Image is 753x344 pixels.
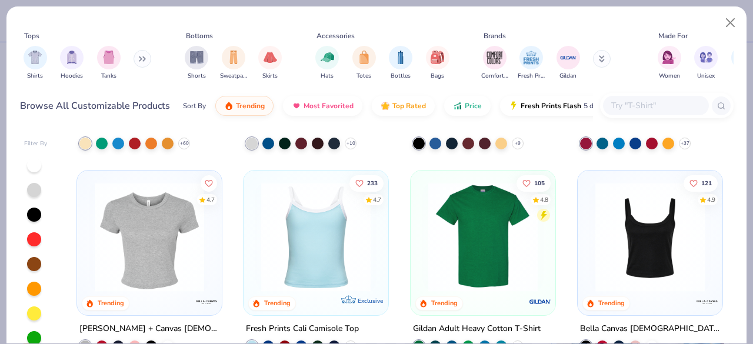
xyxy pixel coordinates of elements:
div: filter for Shorts [185,46,208,81]
span: Fresh Prints [518,72,545,81]
span: 121 [701,180,712,186]
img: Sweatpants Image [227,51,240,64]
span: + 37 [680,140,689,147]
div: Browse All Customizable Products [20,99,170,113]
button: filter button [258,46,282,81]
span: Unisex [697,72,715,81]
img: Skirts Image [264,51,277,64]
span: Top Rated [392,101,426,111]
button: Like [517,175,551,191]
span: Women [659,72,680,81]
button: filter button [220,46,247,81]
div: Gildan Adult Heavy Cotton T-Shirt [413,321,541,336]
div: filter for Bottles [389,46,412,81]
img: Gildan Image [559,49,577,66]
button: filter button [658,46,681,81]
button: filter button [97,46,121,81]
button: filter button [352,46,376,81]
img: Hats Image [321,51,334,64]
img: Bottles Image [394,51,407,64]
div: filter for Hoodies [60,46,84,81]
div: Bella Canvas [DEMOGRAPHIC_DATA]' Micro Ribbed Scoop Tank [580,321,720,336]
div: filter for Gildan [557,46,580,81]
button: filter button [426,46,449,81]
div: 4.7 [374,195,382,204]
img: a25d9891-da96-49f3-a35e-76288174bf3a [255,182,376,292]
div: filter for Tanks [97,46,121,81]
div: filter for Totes [352,46,376,81]
div: filter for Fresh Prints [518,46,545,81]
img: TopRated.gif [381,101,390,111]
button: Trending [215,96,274,116]
span: Hoodies [61,72,83,81]
img: 28425ec1-0436-412d-a053-7d6557a5cd09 [209,182,331,292]
span: + 10 [346,140,355,147]
img: db319196-8705-402d-8b46-62aaa07ed94f [422,182,544,292]
button: filter button [60,46,84,81]
div: Brands [484,31,506,41]
div: filter for Unisex [694,46,718,81]
span: 233 [368,180,378,186]
div: Tops [24,31,39,41]
button: filter button [389,46,412,81]
button: filter button [315,46,339,81]
span: Bags [431,72,444,81]
span: Shorts [188,72,206,81]
div: Made For [658,31,688,41]
span: Comfort Colors [481,72,508,81]
span: Skirts [262,72,278,81]
span: Price [465,101,482,111]
button: Like [684,175,718,191]
button: Price [444,96,491,116]
div: Comfort Colors Adult Heavyweight T-Shirt [79,119,219,133]
div: filter for Hats [315,46,339,81]
button: Most Favorited [283,96,362,116]
span: Sweatpants [220,72,247,81]
img: flash.gif [509,101,518,111]
div: filter for Sweatpants [220,46,247,81]
img: Hoodies Image [65,51,78,64]
button: filter button [481,46,508,81]
div: filter for Shirts [24,46,47,81]
div: [PERSON_NAME] + Canvas [DEMOGRAPHIC_DATA]' Micro Ribbed Baby Tee [79,321,219,336]
img: Women Image [662,51,676,64]
span: Trending [236,101,265,111]
button: Fresh Prints Flash5 day delivery [500,96,636,116]
button: Close [719,12,742,34]
div: Filter By [24,139,48,148]
div: Bottoms [186,31,213,41]
div: 4.7 [206,195,215,204]
div: filter for Women [658,46,681,81]
input: Try "T-Shirt" [610,99,701,112]
div: Fresh Prints Boston Heavyweight Hoodie [413,119,553,133]
img: trending.gif [224,101,234,111]
span: + 9 [515,140,521,147]
div: 4.9 [707,195,715,204]
button: filter button [185,46,208,81]
span: Bottles [391,72,411,81]
img: most_fav.gif [292,101,301,111]
button: filter button [557,46,580,81]
span: Shirts [27,72,43,81]
div: Sort By [183,101,206,111]
img: Totes Image [358,51,371,64]
span: Hats [321,72,334,81]
div: filter for Comfort Colors [481,46,508,81]
span: Fresh Prints Flash [521,101,581,111]
img: Bella + Canvas logo [194,289,218,313]
button: Like [201,175,217,191]
img: 8af284bf-0d00-45ea-9003-ce4b9a3194ad [589,182,711,292]
button: Like [350,175,384,191]
div: Accessories [316,31,355,41]
span: + 60 [179,140,188,147]
img: Tanks Image [102,51,115,64]
span: Totes [356,72,371,81]
div: 4.8 [540,195,548,204]
span: 5 day delivery [584,99,627,113]
img: Comfort Colors Image [486,49,504,66]
button: filter button [518,46,545,81]
span: Exclusive [358,296,383,304]
button: filter button [694,46,718,81]
img: Bella + Canvas logo [695,289,719,313]
img: Fresh Prints Image [522,49,540,66]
